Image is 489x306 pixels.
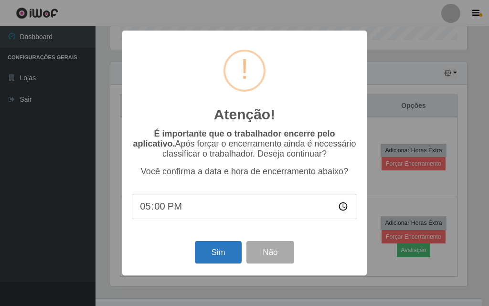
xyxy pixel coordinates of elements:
h2: Atenção! [214,106,275,123]
button: Sim [195,241,241,264]
button: Não [246,241,294,264]
p: Você confirma a data e hora de encerramento abaixo? [132,167,357,177]
p: Após forçar o encerramento ainda é necessário classificar o trabalhador. Deseja continuar? [132,129,357,159]
b: É importante que o trabalhador encerre pelo aplicativo. [133,129,335,148]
